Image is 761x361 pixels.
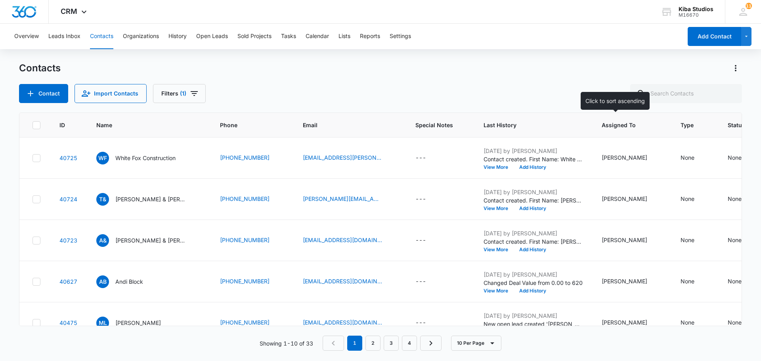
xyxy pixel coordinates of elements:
[679,12,713,18] div: account id
[14,24,39,49] button: Overview
[96,152,109,164] span: WF
[415,153,426,163] div: ---
[415,277,440,287] div: Special Notes - - Select to Edit Field
[484,270,583,279] p: [DATE] by [PERSON_NAME]
[303,318,396,328] div: Email - mlewis@lewisrealestatenc.com - Select to Edit Field
[19,62,61,74] h1: Contacts
[96,152,190,164] div: Name - White Fox Construction - Select to Edit Field
[451,336,501,351] button: 10 Per Page
[220,236,270,244] a: [PHONE_NUMBER]
[220,153,270,162] a: [PHONE_NUMBER]
[484,165,514,170] button: View More
[728,153,742,162] div: None
[581,92,650,110] div: Click to sort ascending
[415,153,440,163] div: Special Notes - - Select to Edit Field
[681,195,709,204] div: Type - None - Select to Edit Field
[514,206,552,211] button: Add History
[168,24,187,49] button: History
[220,153,284,163] div: Phone - (828) 712-3485 - Select to Edit Field
[415,277,426,287] div: ---
[75,84,147,103] button: Import Contacts
[220,236,284,245] div: Phone - (805) 648-6808 - Select to Edit Field
[61,7,77,15] span: CRM
[59,237,77,244] a: Navigate to contact details page for Ann & Andy Dunstan
[602,195,662,204] div: Assigned To - Olivia McDaniel - Select to Edit Field
[681,318,694,327] div: None
[688,27,741,46] button: Add Contact
[220,318,284,328] div: Phone - (828) 274-2479 - Select to Edit Field
[728,277,756,287] div: Status - None - Select to Edit Field
[59,155,77,161] a: Navigate to contact details page for White Fox Construction
[96,275,109,288] span: AB
[96,193,109,206] span: T&
[115,277,143,286] p: Andi Block
[746,3,752,9] span: 11
[115,195,187,203] p: [PERSON_NAME] & [PERSON_NAME]
[303,277,396,287] div: Email - andreablock@insurance-specialties.com - Select to Edit Field
[484,188,583,196] p: [DATE] by [PERSON_NAME]
[48,24,80,49] button: Leads Inbox
[390,24,411,49] button: Settings
[59,278,77,285] a: Navigate to contact details page for Andi Block
[728,121,745,129] span: Status
[180,91,186,96] span: (1)
[338,24,350,49] button: Lists
[746,3,752,9] div: notifications count
[728,153,756,163] div: Status - None - Select to Edit Field
[59,196,77,202] a: Navigate to contact details page for Tim & Cathy Blanchette
[306,24,329,49] button: Calendar
[303,318,382,327] a: [EMAIL_ADDRESS][DOMAIN_NAME]
[96,121,189,129] span: Name
[681,153,694,162] div: None
[115,154,176,162] p: White Fox Construction
[728,318,756,328] div: Status - None - Select to Edit Field
[420,336,442,351] a: Next Page
[96,275,157,288] div: Name - Andi Block - Select to Edit Field
[681,121,697,129] span: Type
[484,247,514,252] button: View More
[729,62,742,74] button: Actions
[384,336,399,351] a: Page 3
[514,288,552,293] button: Add History
[303,236,396,245] div: Email - lovehouseflowers@gmail.com - Select to Edit Field
[728,195,742,203] div: None
[96,234,201,247] div: Name - Ann & Andy Dunstan - Select to Edit Field
[602,153,647,162] div: [PERSON_NAME]
[679,6,713,12] div: account name
[303,277,382,285] a: [EMAIL_ADDRESS][DOMAIN_NAME]
[415,121,453,129] span: Special Notes
[220,318,270,327] a: [PHONE_NUMBER]
[681,236,694,244] div: None
[303,236,382,244] a: [EMAIL_ADDRESS][DOMAIN_NAME]
[602,318,647,327] div: [PERSON_NAME]
[681,236,709,245] div: Type - None - Select to Edit Field
[484,196,583,204] p: Contact created. First Name: [PERSON_NAME] Last Name: &amp; [PERSON_NAME] Phone: [PHONE_NUMBER] E...
[220,277,270,285] a: [PHONE_NUMBER]
[415,318,426,328] div: ---
[602,195,647,203] div: [PERSON_NAME]
[303,153,396,163] div: Email - whitefox.james.wayne@gmail.com - Select to Edit Field
[484,147,583,155] p: [DATE] by [PERSON_NAME]
[602,277,647,285] div: [PERSON_NAME]
[196,24,228,49] button: Open Leads
[220,277,284,287] div: Phone - (610) 724-7579 - Select to Edit Field
[484,320,583,328] p: New open lead created '[PERSON_NAME] Real Estate Remodel'.
[484,229,583,237] p: [DATE] by [PERSON_NAME]
[728,318,742,327] div: None
[153,84,206,103] button: Filters
[90,24,113,49] button: Contacts
[303,121,385,129] span: Email
[303,153,382,162] a: [EMAIL_ADDRESS][PERSON_NAME][PERSON_NAME][DOMAIN_NAME]
[415,318,440,328] div: Special Notes - - Select to Edit Field
[96,234,109,247] span: A&
[484,121,571,129] span: Last History
[323,336,442,351] nav: Pagination
[281,24,296,49] button: Tasks
[630,84,742,103] input: Search Contacts
[59,121,66,129] span: ID
[360,24,380,49] button: Reports
[220,121,272,129] span: Phone
[415,236,440,245] div: Special Notes - - Select to Edit Field
[484,279,583,287] p: Changed Deal Value from 0.00 to 620
[484,206,514,211] button: View More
